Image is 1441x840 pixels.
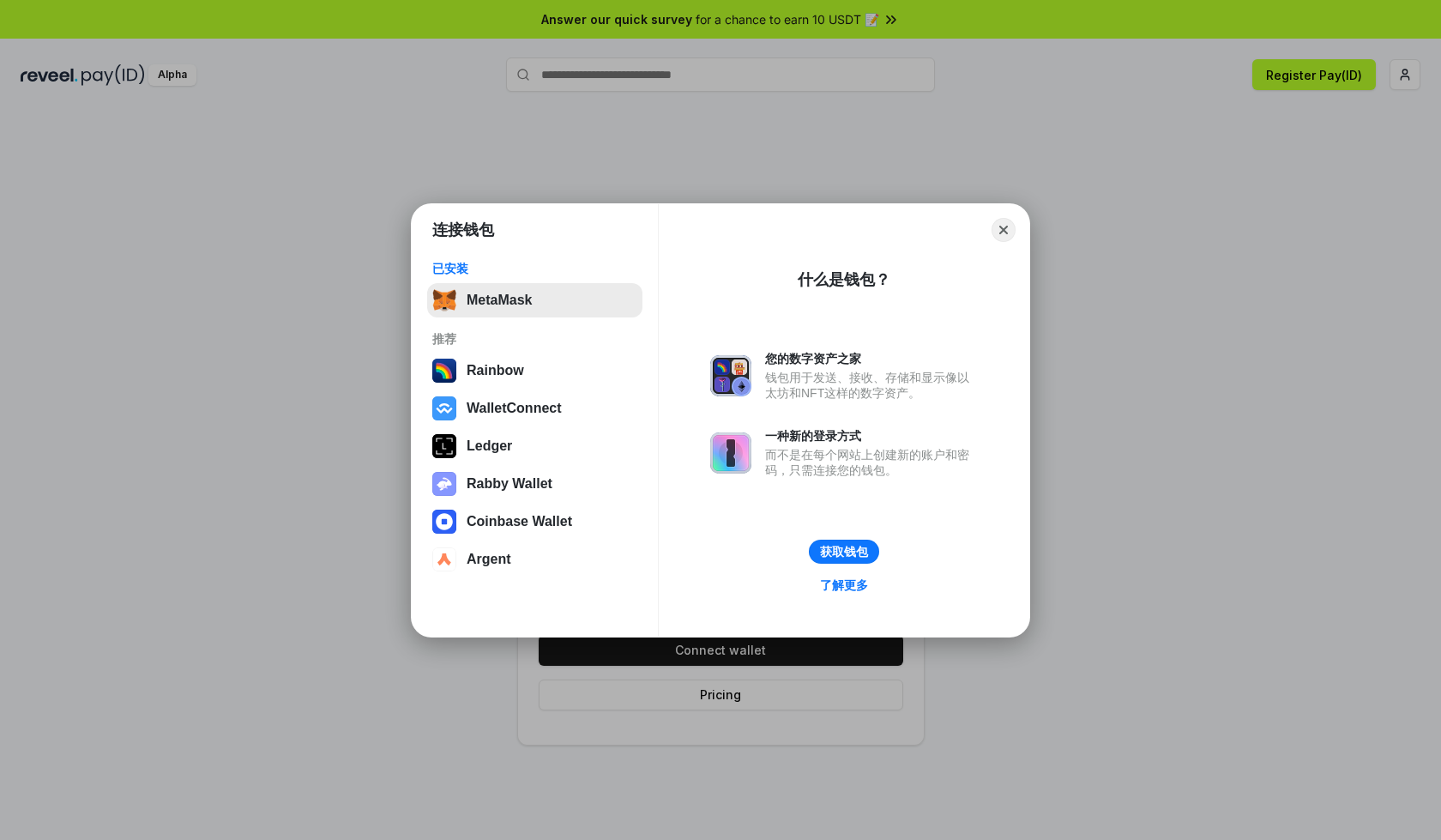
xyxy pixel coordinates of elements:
[820,544,868,559] div: 获取钱包
[427,467,642,501] button: Rabby Wallet
[467,293,532,308] div: MetaMask
[710,355,751,396] img: svg+xml,%3Csvg%20xmlns%3D%22http%3A%2F%2Fwww.w3.org%2F2000%2Fsvg%22%20fill%3D%22none%22%20viewBox...
[810,574,878,596] a: 了解更多
[992,218,1016,242] button: Close
[467,401,562,416] div: WalletConnect
[820,577,868,593] div: 了解更多
[432,288,456,312] img: svg+xml,%3Csvg%20fill%3D%22none%22%20height%3D%2233%22%20viewBox%3D%220%200%2035%2033%22%20width%...
[467,363,524,378] div: Rainbow
[432,547,456,571] img: svg+xml,%3Csvg%20width%3D%2228%22%20height%3D%2228%22%20viewBox%3D%220%200%2028%2028%22%20fill%3D...
[765,447,978,478] div: 而不是在每个网站上创建新的账户和密码，只需连接您的钱包。
[432,396,456,420] img: svg+xml,%3Csvg%20width%3D%2228%22%20height%3D%2228%22%20viewBox%3D%220%200%2028%2028%22%20fill%3D...
[432,359,456,383] img: svg+xml,%3Csvg%20width%3D%22120%22%20height%3D%22120%22%20viewBox%3D%220%200%20120%20120%22%20fil...
[432,331,637,347] div: 推荐
[427,354,642,388] button: Rainbow
[427,391,642,426] button: WalletConnect
[467,514,572,529] div: Coinbase Wallet
[432,220,494,240] h1: 连接钱包
[432,261,637,276] div: 已安装
[432,434,456,458] img: svg+xml,%3Csvg%20xmlns%3D%22http%3A%2F%2Fwww.w3.org%2F2000%2Fsvg%22%20width%3D%2228%22%20height%3...
[765,428,978,444] div: 一种新的登录方式
[467,552,511,567] div: Argent
[427,283,642,317] button: MetaMask
[427,429,642,463] button: Ledger
[765,370,978,401] div: 钱包用于发送、接收、存储和显示像以太坊和NFT这样的数字资产。
[809,540,879,564] button: 获取钱包
[432,472,456,496] img: svg+xml,%3Csvg%20xmlns%3D%22http%3A%2F%2Fwww.w3.org%2F2000%2Fsvg%22%20fill%3D%22none%22%20viewBox...
[427,505,642,539] button: Coinbase Wallet
[432,510,456,534] img: svg+xml,%3Csvg%20width%3D%2228%22%20height%3D%2228%22%20viewBox%3D%220%200%2028%2028%22%20fill%3D...
[427,542,642,577] button: Argent
[798,269,890,290] div: 什么是钱包？
[710,432,751,474] img: svg+xml,%3Csvg%20xmlns%3D%22http%3A%2F%2Fwww.w3.org%2F2000%2Fsvg%22%20fill%3D%22none%22%20viewBox...
[467,476,552,492] div: Rabby Wallet
[765,351,978,366] div: 您的数字资产之家
[467,438,512,454] div: Ledger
